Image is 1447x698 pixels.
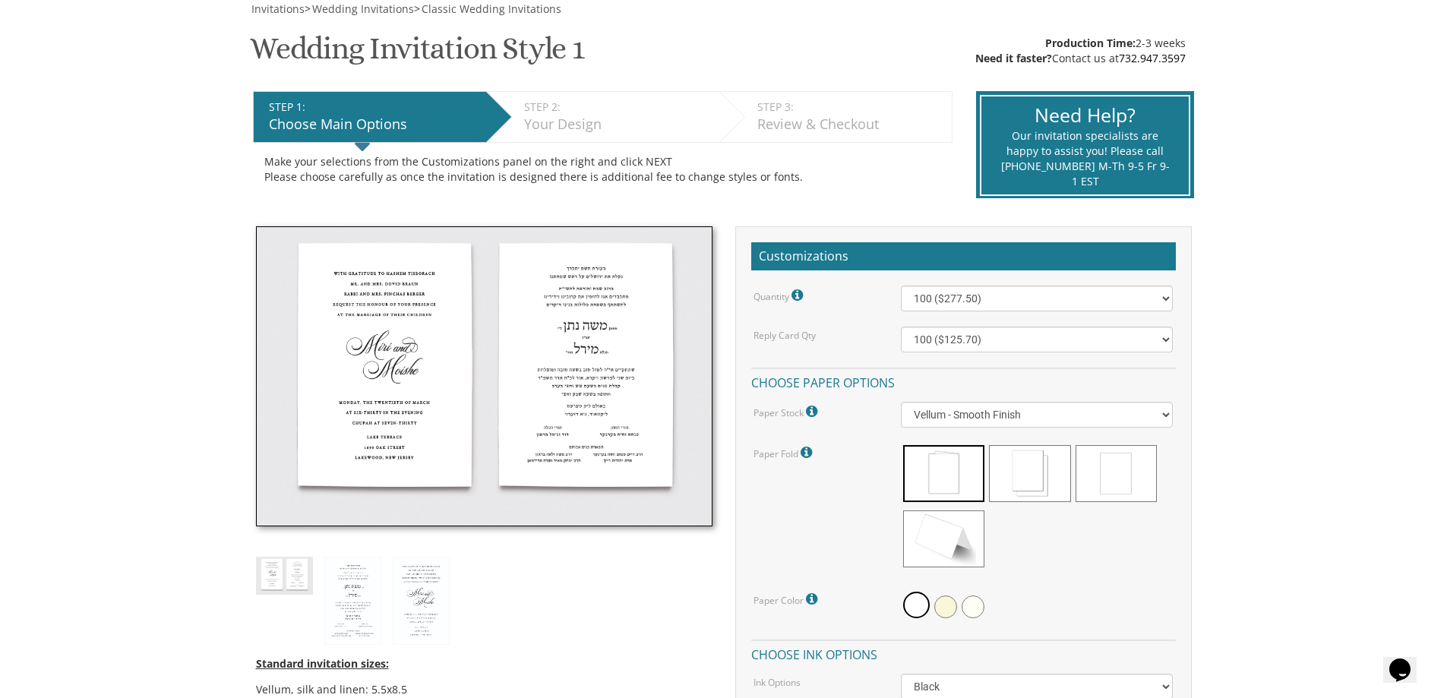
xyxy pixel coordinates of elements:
span: > [414,2,561,16]
label: Paper Color [754,589,821,609]
div: Make your selections from the Customizations panel on the right and click NEXT Please choose care... [264,154,941,185]
h2: Customizations [751,242,1176,271]
label: Quantity [754,286,807,305]
div: Need Help? [1000,102,1170,129]
li: Vellum, silk and linen: 5.5x8.5 [256,682,712,697]
span: Standard invitation sizes: [256,656,389,671]
a: Classic Wedding Invitations [420,2,561,16]
img: style1_thumb2.jpg [256,557,313,594]
div: Our invitation specialists are happy to assist you! Please call [PHONE_NUMBER] M-Th 9-5 Fr 9-1 EST [1000,128,1170,189]
div: Choose Main Options [269,115,479,134]
a: Invitations [250,2,305,16]
div: STEP 1: [269,99,479,115]
span: > [305,2,414,16]
div: STEP 3: [757,99,944,115]
img: style1_thumb2.jpg [256,226,712,527]
label: Ink Options [754,676,801,689]
iframe: chat widget [1383,637,1432,683]
h4: Choose ink options [751,640,1176,666]
img: style1_eng.jpg [393,557,450,645]
a: Wedding Invitations [311,2,414,16]
div: STEP 2: [524,99,712,115]
div: Your Design [524,115,712,134]
label: Paper Stock [754,402,821,422]
span: Need it faster? [975,51,1052,65]
span: Classic Wedding Invitations [422,2,561,16]
h1: Wedding Invitation Style 1 [250,32,584,77]
img: style1_heb.jpg [324,557,381,645]
h4: Choose paper options [751,368,1176,394]
span: Invitations [251,2,305,16]
span: Wedding Invitations [312,2,414,16]
a: 732.947.3597 [1119,51,1186,65]
span: Production Time: [1045,36,1136,50]
label: Paper Fold [754,443,816,463]
label: Reply Card Qty [754,329,816,342]
div: 2-3 weeks Contact us at [975,36,1186,66]
div: Review & Checkout [757,115,944,134]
